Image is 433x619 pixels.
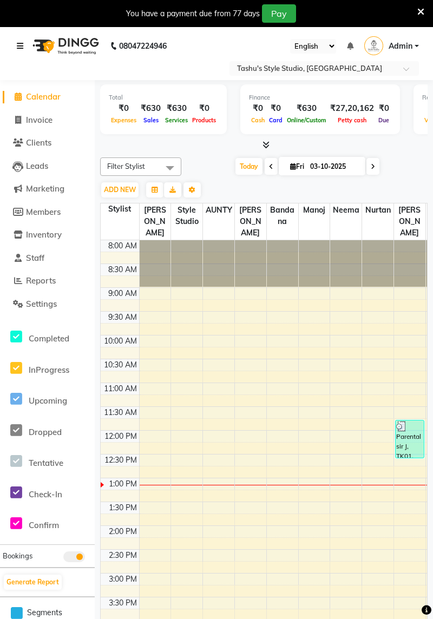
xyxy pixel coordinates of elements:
[26,183,64,194] span: Marketing
[249,116,267,124] span: Cash
[29,427,62,437] span: Dropped
[235,158,263,175] span: Today
[299,203,330,217] span: manoj
[29,396,67,406] span: Upcoming
[26,207,61,217] span: Members
[28,31,102,61] img: logo
[262,4,296,23] button: Pay
[141,116,161,124] span: Sales
[287,162,307,170] span: Fri
[102,431,139,442] div: 12:00 PM
[267,116,285,124] span: Card
[107,550,139,561] div: 2:30 PM
[29,458,63,468] span: Tentative
[109,93,218,102] div: Total
[107,502,139,513] div: 1:30 PM
[190,102,218,115] div: ₹0
[26,229,62,240] span: Inventory
[26,275,56,286] span: Reports
[101,203,139,215] div: Stylist
[106,264,139,275] div: 8:30 AM
[376,116,391,124] span: Due
[29,365,69,375] span: InProgress
[26,161,48,171] span: Leads
[4,575,62,590] button: Generate Report
[29,520,59,530] span: Confirm
[102,335,139,347] div: 10:00 AM
[29,333,69,344] span: Completed
[26,299,57,309] span: Settings
[3,183,92,195] a: Marketing
[163,102,190,115] div: ₹630
[249,102,267,115] div: ₹0
[26,253,44,263] span: Staff
[3,206,92,219] a: Members
[107,574,139,585] div: 3:00 PM
[140,203,171,240] span: [PERSON_NAME]
[109,102,139,115] div: ₹0
[107,526,139,537] div: 2:00 PM
[362,203,393,217] span: Nurtan
[102,359,139,371] div: 10:30 AM
[3,229,92,241] a: Inventory
[336,116,369,124] span: Petty cash
[3,91,92,103] a: Calendar
[26,137,51,148] span: Clients
[3,551,32,560] span: Bookings
[107,597,139,609] div: 3:30 PM
[106,240,139,252] div: 8:00 AM
[307,159,361,175] input: 2025-10-03
[396,420,424,458] div: Parental sir J, TK01, 11:50 AM-12:40 PM, HAIR CUT,[PERSON_NAME]
[3,114,92,127] a: Invoice
[102,383,139,394] div: 11:00 AM
[109,116,139,124] span: Expenses
[364,36,383,55] img: Admin
[203,203,234,217] span: AUNTY
[328,102,376,115] div: ₹27,20,162
[107,478,139,490] div: 1:00 PM
[267,102,285,115] div: ₹0
[376,102,391,115] div: ₹0
[190,116,218,124] span: Products
[3,298,92,311] a: Settings
[285,116,328,124] span: Online/Custom
[106,312,139,323] div: 9:30 AM
[101,182,139,197] button: ADD NEW
[104,186,136,194] span: ADD NEW
[106,288,139,299] div: 9:00 AM
[102,407,139,418] div: 11:30 AM
[26,91,61,102] span: Calendar
[249,93,391,102] div: Finance
[330,203,362,217] span: Neema
[235,203,266,240] span: [PERSON_NAME]
[163,116,190,124] span: Services
[26,115,53,125] span: Invoice
[267,203,298,228] span: bandana
[285,102,328,115] div: ₹630
[171,203,202,228] span: style studio
[394,203,425,240] span: [PERSON_NAME]
[3,160,92,173] a: Leads
[139,102,163,115] div: ₹630
[107,162,145,170] span: Filter Stylist
[126,8,260,19] div: You have a payment due from 77 days
[389,41,412,52] span: Admin
[3,252,92,265] a: Staff
[29,489,62,499] span: Check-In
[102,455,139,466] div: 12:30 PM
[3,137,92,149] a: Clients
[119,31,167,61] b: 08047224946
[27,607,62,618] span: Segments
[3,275,92,287] a: Reports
